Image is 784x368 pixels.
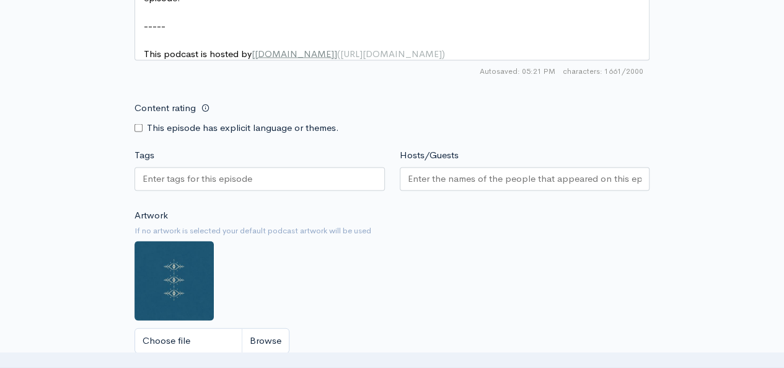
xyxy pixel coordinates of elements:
span: [ [252,48,255,60]
label: Hosts/Guests [400,148,459,163]
input: Enter tags for this episode [143,172,254,186]
span: ( [337,48,340,60]
span: This podcast is hosted by [144,48,445,60]
span: ] [334,48,337,60]
span: 1661/2000 [563,66,643,77]
label: Tags [134,148,154,163]
input: Enter the names of the people that appeared on this episode [408,172,642,186]
label: Content rating [134,96,196,121]
span: [DOMAIN_NAME] [255,48,334,60]
span: [URL][DOMAIN_NAME] [340,48,442,60]
span: ----- [144,20,165,32]
span: ) [442,48,445,60]
small: If no artwork is selected your default podcast artwork will be used [134,225,650,237]
label: Artwork [134,209,168,223]
span: Autosaved: 05:21 PM [480,66,555,77]
label: This episode has explicit language or themes. [147,121,339,135]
